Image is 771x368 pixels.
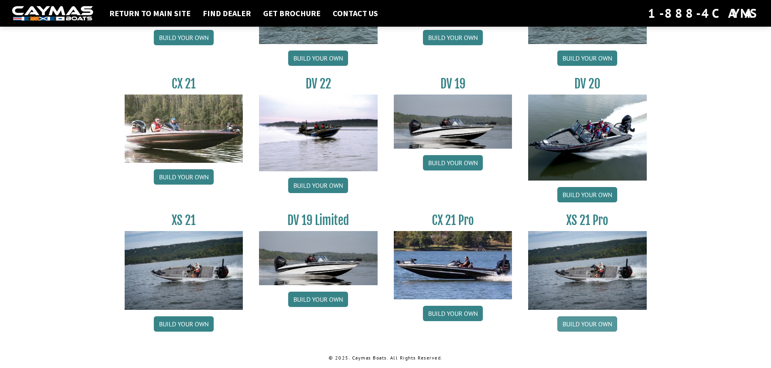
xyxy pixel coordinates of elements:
[394,231,512,299] img: CX-21Pro_thumbnail.jpg
[12,6,93,21] img: white-logo-c9c8dbefe5ff5ceceb0f0178aa75bf4bb51f6bca0971e226c86eb53dfe498488.png
[154,316,214,332] a: Build your own
[423,306,483,321] a: Build your own
[528,95,647,181] img: DV_20_from_website_for_caymas_connect.png
[288,178,348,193] a: Build your own
[125,76,243,91] h3: CX 21
[648,4,759,22] div: 1-888-4CAYMAS
[288,50,348,66] a: Build your own
[259,213,378,228] h3: DV 19 Limited
[394,95,512,149] img: dv-19-ban_from_website_for_caymas_connect.png
[394,213,512,228] h3: CX 21 Pro
[125,95,243,162] img: CX21_thumb.jpg
[125,354,647,362] p: © 2025. Caymas Boats. All Rights Reserved.
[154,169,214,185] a: Build your own
[528,231,647,310] img: XS_21_thumbnail.jpg
[199,8,255,19] a: Find Dealer
[528,213,647,228] h3: XS 21 Pro
[423,155,483,170] a: Build your own
[557,316,617,332] a: Build your own
[423,30,483,45] a: Build your own
[288,292,348,307] a: Build your own
[105,8,195,19] a: Return to main site
[557,50,617,66] a: Build your own
[394,76,512,91] h3: DV 19
[557,187,617,202] a: Build your own
[329,8,382,19] a: Contact Us
[259,76,378,91] h3: DV 22
[259,8,325,19] a: Get Brochure
[528,76,647,91] h3: DV 20
[125,213,243,228] h3: XS 21
[154,30,214,45] a: Build your own
[259,231,378,285] img: dv-19-ban_from_website_for_caymas_connect.png
[125,231,243,310] img: XS_21_thumbnail.jpg
[259,95,378,171] img: DV22_original_motor_cropped_for_caymas_connect.jpg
